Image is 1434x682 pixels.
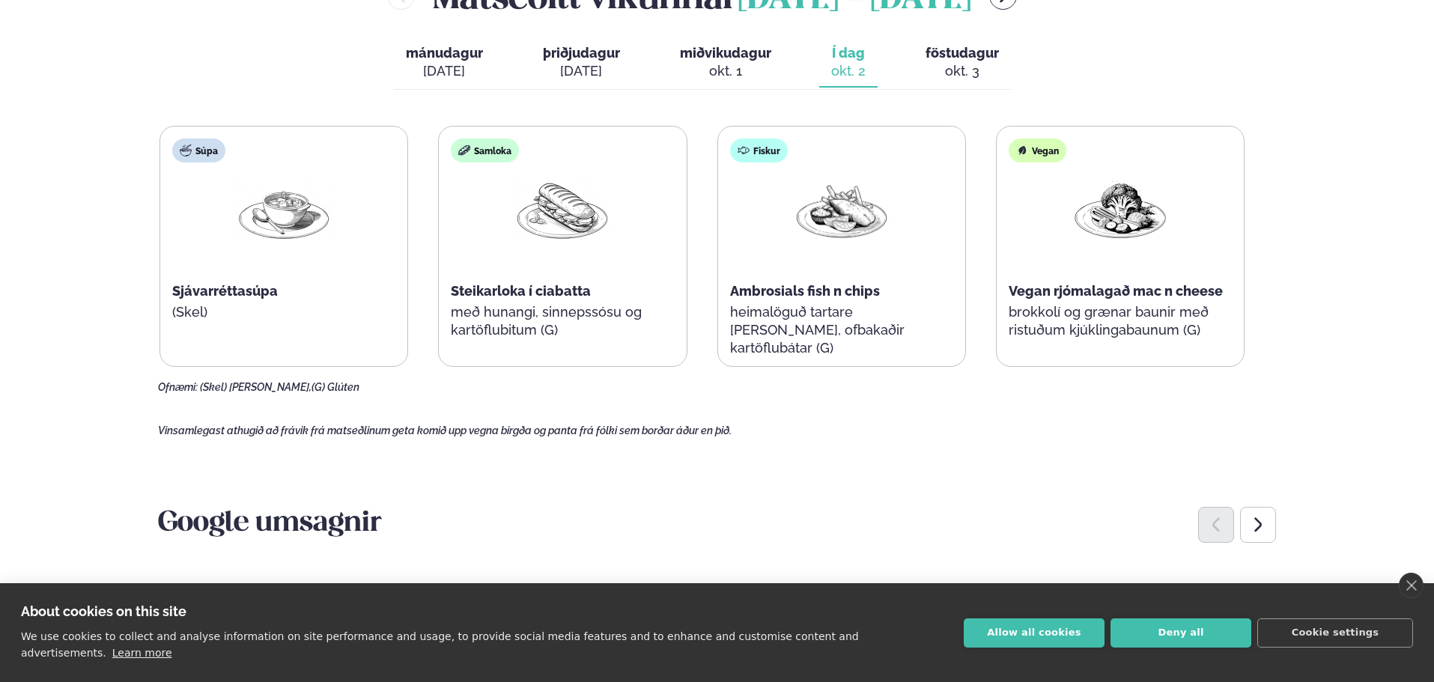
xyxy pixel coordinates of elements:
div: Next slide [1240,507,1276,543]
div: okt. 3 [926,62,999,80]
img: fish.svg [738,144,750,156]
p: (Skel) [172,303,395,321]
button: Cookie settings [1257,618,1413,648]
div: Previous slide [1198,507,1234,543]
span: þriðjudagur [543,45,620,61]
span: mánudagur [406,45,483,61]
span: Sjávarréttasúpa [172,283,278,299]
button: Allow all cookies [964,618,1105,648]
p: með hunangi, sinnepssósu og kartöflubitum (G) [451,303,674,339]
span: Vegan rjómalagað mac n cheese [1009,283,1223,299]
img: Vegan.png [1072,174,1168,244]
div: Súpa [172,138,225,162]
strong: About cookies on this site [21,603,186,619]
img: Panini.png [514,174,610,244]
div: okt. 1 [680,62,771,80]
p: heimalöguð tartare [PERSON_NAME], ofbakaðir kartöflubátar (G) [730,303,953,357]
h3: Google umsagnir [158,506,1276,542]
button: föstudagur okt. 3 [914,38,1011,88]
div: Vegan [1009,138,1066,162]
span: miðvikudagur [680,45,771,61]
img: Vegan.svg [1016,144,1028,156]
span: Steikarloka í ciabatta [451,283,591,299]
p: brokkolí og grænar baunir með ristuðum kjúklingabaunum (G) [1009,303,1232,339]
span: Í dag [831,44,866,62]
a: Learn more [112,647,172,659]
button: Deny all [1111,618,1251,648]
span: Ofnæmi: [158,381,198,393]
span: (Skel) [PERSON_NAME], [200,381,312,393]
div: Fiskur [730,138,788,162]
img: sandwich-new-16px.svg [458,144,470,156]
span: (G) Glúten [312,381,359,393]
img: Fish-Chips.png [794,174,890,245]
div: okt. 2 [831,62,866,80]
div: Samloka [451,138,519,162]
img: soup.svg [180,144,192,156]
a: close [1399,573,1424,598]
div: [DATE] [543,62,620,80]
button: Í dag okt. 2 [819,38,878,88]
button: þriðjudagur [DATE] [531,38,632,88]
img: Soup.png [236,174,332,244]
span: föstudagur [926,45,999,61]
button: miðvikudagur okt. 1 [668,38,783,88]
p: We use cookies to collect and analyse information on site performance and usage, to provide socia... [21,630,859,659]
div: [DATE] [406,62,483,80]
button: mánudagur [DATE] [394,38,495,88]
span: Ambrosials fish n chips [730,283,880,299]
span: Vinsamlegast athugið að frávik frá matseðlinum geta komið upp vegna birgða og panta frá fólki sem... [158,424,732,436]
